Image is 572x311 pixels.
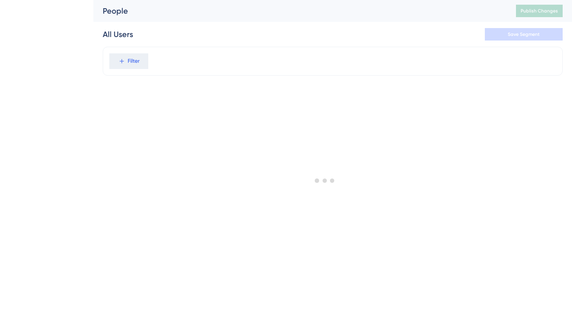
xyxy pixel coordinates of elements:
span: Publish Changes [521,8,558,14]
button: Publish Changes [516,5,563,17]
span: Save Segment [508,31,540,37]
button: Save Segment [485,28,563,41]
div: All Users [103,29,133,40]
div: People [103,5,497,16]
